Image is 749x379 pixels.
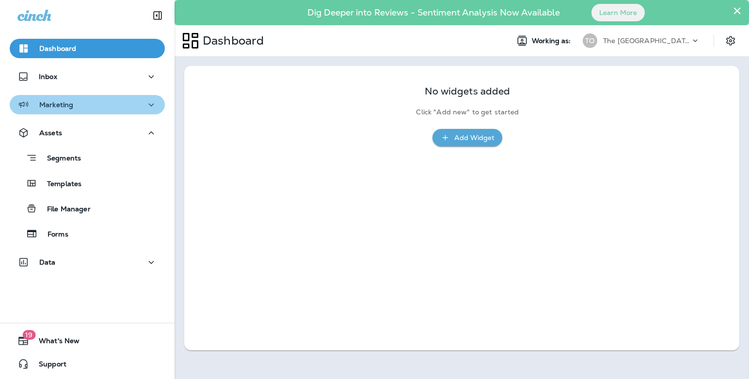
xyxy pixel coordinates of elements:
[279,11,588,14] p: Dig Deeper into Reviews - Sentiment Analysis Now Available
[10,147,165,168] button: Segments
[37,180,81,189] p: Templates
[425,87,510,95] p: No widgets added
[10,95,165,114] button: Marketing
[10,123,165,142] button: Assets
[29,337,80,348] span: What's New
[10,354,165,374] button: Support
[144,6,171,25] button: Collapse Sidebar
[10,198,165,219] button: File Manager
[416,108,519,116] p: Click "Add new" to get started
[583,33,597,48] div: TO
[733,3,742,18] button: Close
[38,230,68,239] p: Forms
[39,129,62,137] p: Assets
[37,205,91,214] p: File Manager
[10,253,165,272] button: Data
[722,32,739,49] button: Settings
[591,4,645,21] button: Learn More
[532,37,573,45] span: Working as:
[454,132,494,144] div: Add Widget
[603,37,690,45] p: The [GEOGRAPHIC_DATA]
[39,258,56,266] p: Data
[10,39,165,58] button: Dashboard
[10,173,165,193] button: Templates
[10,223,165,244] button: Forms
[37,154,81,164] p: Segments
[432,129,502,147] button: Add Widget
[39,101,73,109] p: Marketing
[10,67,165,86] button: Inbox
[199,33,264,48] p: Dashboard
[22,330,35,340] span: 19
[10,331,165,350] button: 19What's New
[29,360,66,372] span: Support
[39,73,57,80] p: Inbox
[39,45,76,52] p: Dashboard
